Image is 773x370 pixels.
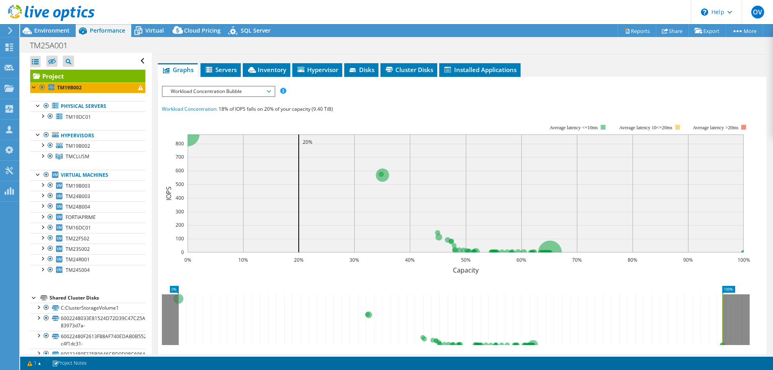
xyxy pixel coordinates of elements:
span: Hypervisor [296,66,338,74]
text: 100 [176,235,184,242]
a: TM24B003 [30,191,145,201]
text: 0% [184,256,191,263]
span: TM24R001 [66,256,90,263]
text: 60% [517,256,526,263]
text: 300 [176,208,184,215]
text: Average latency >20ms [693,125,738,130]
text: 200 [176,221,184,228]
a: TM19B002 [30,141,145,151]
text: 100% [738,256,750,263]
span: Workload Concentration: [162,105,217,112]
text: 20% [303,138,312,145]
a: TM22FS02 [30,233,145,244]
span: Disks [348,66,374,74]
text: 40% [405,256,415,263]
span: TM19B002 [66,143,90,149]
span: TM24S004 [66,267,90,273]
a: Reports [618,25,656,37]
a: Share [656,25,689,37]
b: TM19B002 [57,84,82,91]
span: Workload Concentration Bubble [167,87,270,96]
span: TM23S002 [66,246,90,252]
a: TM19DC01 [30,112,145,122]
span: Inventory [247,66,286,74]
a: TMCLUSM [30,151,145,162]
span: OV [751,6,764,19]
span: Cloud Pricing [184,27,221,34]
text: 20% [294,256,304,263]
span: Environment [34,27,70,34]
a: Virtual Machines [30,170,145,180]
text: Capacity [453,266,479,275]
a: Project Notes [46,358,92,368]
span: TMCLUSM [66,153,89,160]
span: Performance [90,27,125,34]
text: 500 [176,181,184,188]
a: 1 [22,358,47,368]
span: TM19DC01 [66,114,91,120]
text: 400 [176,194,184,201]
span: Installed Applications [443,66,517,74]
span: 18% of IOPS falls on 20% of your capacity (9.40 TiB) [219,105,333,112]
a: More [725,25,763,37]
span: TM22FS02 [66,235,89,242]
a: 6002248033E81524D72D39C47C25AE88-83973d7a- [30,313,145,331]
span: Servers [205,66,237,74]
a: TM24S004 [30,265,145,275]
span: SQL Server [241,27,271,34]
a: Physical Servers [30,101,145,112]
a: C:ClusterStorageVolume1 [30,303,145,313]
text: 50% [461,256,471,263]
svg: \n [701,8,708,16]
a: TM19B003 [30,180,145,191]
a: Project [30,70,145,83]
a: TM19B002 [30,83,145,93]
a: TM24R001 [30,254,145,265]
span: TM19B003 [66,182,90,189]
a: 60022480F225B0646CBD0D08C696A0FC-09face3e- [30,349,145,366]
h1: TM25A001 [26,41,80,50]
tspan: Average latency <=10ms [550,125,598,130]
a: FORTIAPRIME [30,212,145,223]
span: Graphs [162,66,194,74]
span: FORTIAPRIME [66,214,96,221]
text: 800 [176,140,184,147]
tspan: Average latency 10<=20ms [619,125,672,130]
a: Hypervisors [30,130,145,141]
a: TM23S002 [30,244,145,254]
div: Shared Cluster Disks [50,293,145,303]
a: Export [688,25,726,37]
a: TM16DC01 [30,223,145,233]
text: IOPS [164,186,173,201]
a: 60022480F2613F88AF740EDAB0B55239-c4f1dc31- [30,331,145,349]
span: TM16DC01 [66,224,91,231]
text: 90% [683,256,693,263]
span: TM24B004 [66,203,90,210]
text: 600 [176,167,184,174]
span: TM24B003 [66,193,90,200]
text: 10% [238,256,248,263]
span: Virtual [145,27,164,34]
text: 80% [628,256,637,263]
text: 70% [572,256,582,263]
text: 30% [349,256,359,263]
a: TM24B004 [30,201,145,212]
span: Cluster Disks [384,66,433,74]
text: 0 [181,249,184,256]
text: 700 [176,153,184,160]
